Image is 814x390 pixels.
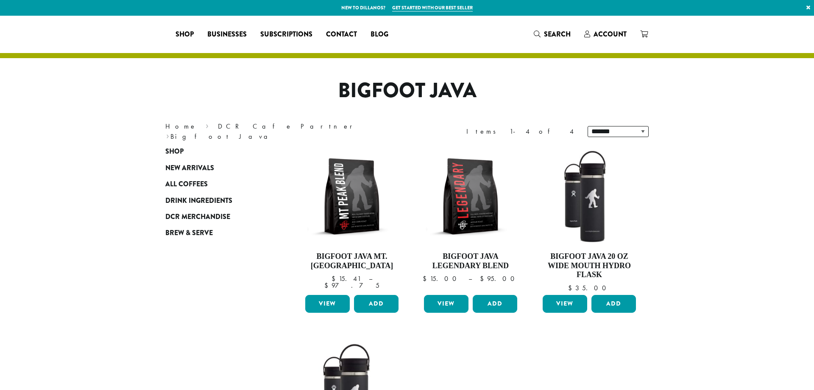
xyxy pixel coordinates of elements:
a: All Coffees [165,176,267,192]
span: $ [324,281,332,290]
button: Add [354,295,399,313]
span: Contact [326,29,357,40]
a: New Arrivals [165,160,267,176]
h4: Bigfoot Java Mt. [GEOGRAPHIC_DATA] [303,252,401,270]
button: Add [473,295,517,313]
img: BFJ_MtPeak_12oz-300x300.png [303,148,401,245]
a: Shop [165,143,267,160]
span: $ [480,274,487,283]
span: › [206,118,209,132]
span: Subscriptions [260,29,312,40]
div: Items 1-4 of 4 [466,126,575,137]
img: BFJ_Legendary_12oz-300x300.png [422,148,519,245]
span: – [468,274,472,283]
a: View [305,295,350,313]
a: Home [165,122,197,131]
span: $ [332,274,339,283]
a: DCR Merchandise [165,209,267,225]
a: Bigfoot Java 20 oz Wide Mouth Hydro Flask $35.00 [541,148,638,292]
a: Get started with our best seller [392,4,473,11]
a: Bigfoot Java Mt. [GEOGRAPHIC_DATA] [303,148,401,292]
h1: Bigfoot Java [159,79,655,103]
a: Bigfoot Java Legendary Blend [422,148,519,292]
span: – [369,274,372,283]
span: › [166,129,169,142]
h4: Bigfoot Java Legendary Blend [422,252,519,270]
a: Search [527,27,577,41]
bdi: 95.00 [480,274,519,283]
nav: Breadcrumb [165,121,394,142]
span: Drink Ingredients [165,196,232,206]
bdi: 15.00 [423,274,460,283]
a: Brew & Serve [165,225,267,241]
a: Drink Ingredients [165,192,267,208]
bdi: 15.41 [332,274,361,283]
span: DCR Merchandise [165,212,230,222]
a: View [543,295,587,313]
span: Blog [371,29,388,40]
span: Shop [176,29,194,40]
button: Add [591,295,636,313]
span: Businesses [207,29,247,40]
span: $ [423,274,430,283]
bdi: 35.00 [568,283,610,292]
bdi: 97.75 [324,281,379,290]
span: All Coffees [165,179,208,190]
span: Account [594,29,627,39]
a: Shop [169,28,201,41]
span: New Arrivals [165,163,214,174]
img: LO2867-BFJ-Hydro-Flask-20oz-WM-wFlex-Sip-Lid-Black-300x300.jpg [541,148,638,245]
span: Brew & Serve [165,228,213,238]
span: $ [568,283,575,292]
span: Search [544,29,571,39]
span: Shop [165,146,184,157]
a: DCR Cafe Partner [218,122,358,131]
a: View [424,295,468,313]
h4: Bigfoot Java 20 oz Wide Mouth Hydro Flask [541,252,638,280]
